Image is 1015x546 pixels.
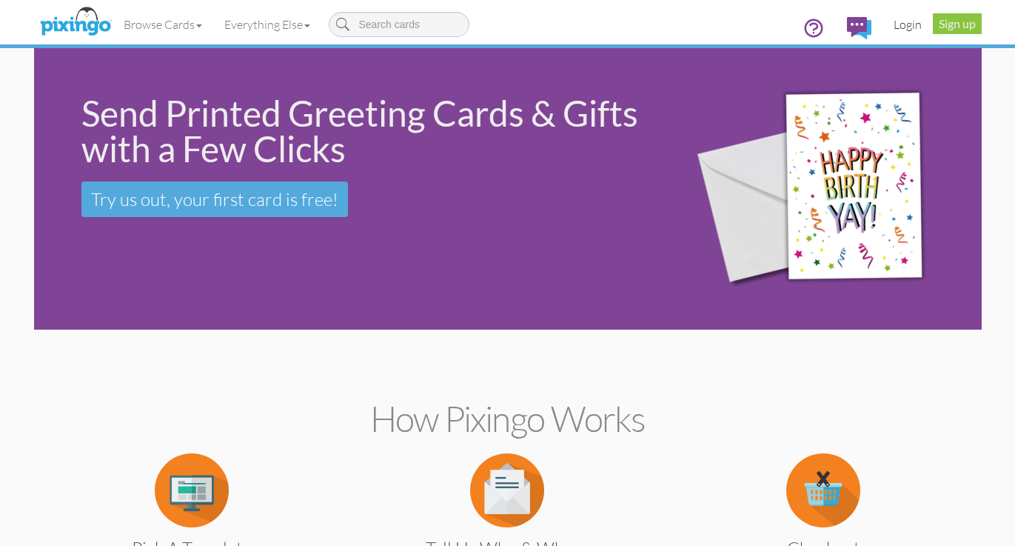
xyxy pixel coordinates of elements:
[329,12,469,37] input: Search cards
[91,188,338,210] span: Try us out, your first card is free!
[847,17,871,39] img: comments.svg
[882,6,933,43] a: Login
[786,453,860,527] img: item.alt
[470,453,544,527] img: item.alt
[36,4,115,41] img: pixingo logo
[81,182,348,217] a: Try us out, your first card is free!
[1014,545,1015,546] iframe: Chat
[113,6,213,43] a: Browse Cards
[81,96,654,167] div: Send Printed Greeting Cards & Gifts with a Few Clicks
[933,13,982,34] a: Sign up
[213,6,321,43] a: Everything Else
[60,399,956,439] h2: How Pixingo works
[674,52,977,327] img: 942c5090-71ba-4bfc-9a92-ca782dcda692.png
[155,453,229,527] img: item.alt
